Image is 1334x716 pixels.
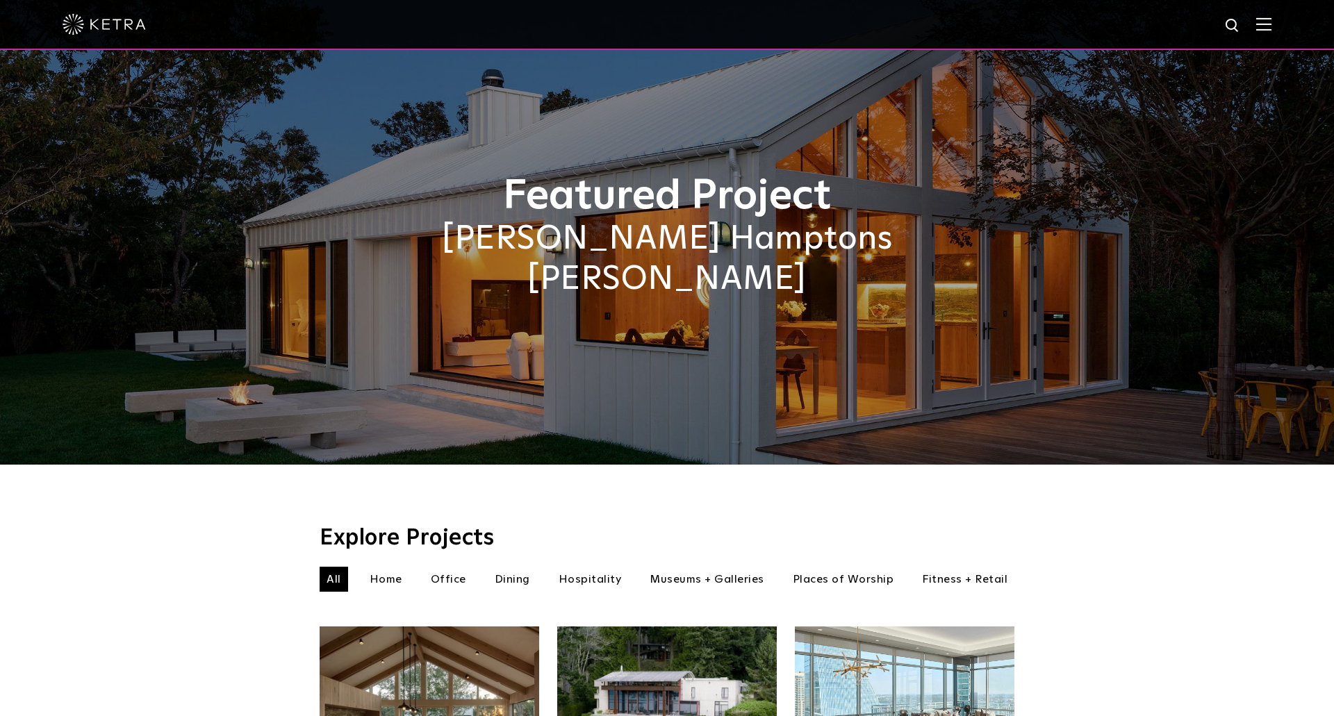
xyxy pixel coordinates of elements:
h1: Featured Project [320,174,1014,219]
li: Hospitality [552,567,629,592]
li: Fitness + Retail [915,567,1014,592]
li: Home [363,567,409,592]
li: Dining [488,567,537,592]
img: Hamburger%20Nav.svg [1256,17,1271,31]
li: All [320,567,348,592]
img: search icon [1224,17,1242,35]
h3: Explore Projects [320,527,1014,549]
li: Office [424,567,473,592]
img: ketra-logo-2019-white [63,14,146,35]
li: Places of Worship [786,567,901,592]
li: Museums + Galleries [643,567,771,592]
h2: [PERSON_NAME] Hamptons [PERSON_NAME] [320,219,1014,299]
